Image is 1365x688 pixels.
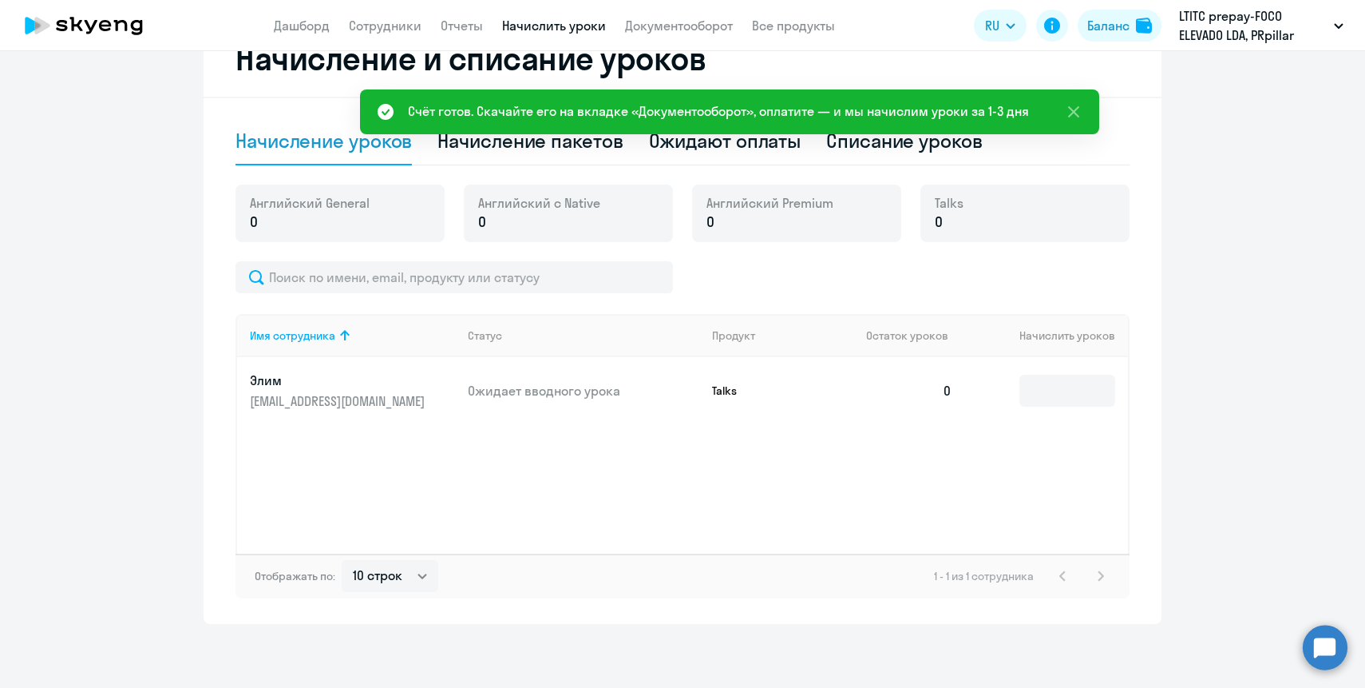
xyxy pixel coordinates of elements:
[235,39,1130,78] h2: Начисление и списание уроков
[250,392,429,410] p: [EMAIL_ADDRESS][DOMAIN_NAME]
[752,18,835,34] a: Все продукты
[625,18,733,34] a: Документооборот
[712,328,854,343] div: Продукт
[349,18,421,34] a: Сотрудники
[468,328,502,343] div: Статус
[1171,6,1351,45] button: LTITC prepay-FOCO ELEVADO LDA, PRpillar
[235,128,412,153] div: Начисление уроков
[274,18,330,34] a: Дашборд
[985,16,999,35] span: RU
[649,128,801,153] div: Ожидают оплаты
[826,128,983,153] div: Списание уроков
[250,328,335,343] div: Имя сотрудника
[502,18,606,34] a: Начислить уроки
[706,194,833,212] span: Английский Premium
[712,328,755,343] div: Продукт
[250,372,455,410] a: Элим[EMAIL_ADDRESS][DOMAIN_NAME]
[866,328,948,343] span: Остаток уроков
[250,372,429,389] p: Элим
[478,194,600,212] span: Английский с Native
[706,212,714,233] span: 0
[250,212,258,233] span: 0
[408,101,1029,121] div: Счёт готов. Скачайте его на вкладке «Документооборот», оплатите — и мы начислим уроки за 1-3 дня
[255,569,335,583] span: Отображать по:
[235,261,673,293] input: Поиск по имени, email, продукту или статусу
[250,194,370,212] span: Английский General
[250,328,455,343] div: Имя сотрудника
[965,314,1128,357] th: Начислить уроков
[712,384,832,398] p: Talks
[1179,6,1327,45] p: LTITC prepay-FOCO ELEVADO LDA, PRpillar
[441,18,483,34] a: Отчеты
[437,128,623,153] div: Начисление пакетов
[974,10,1027,42] button: RU
[478,212,486,233] span: 0
[866,328,965,343] div: Остаток уроков
[935,212,943,233] span: 0
[468,382,699,400] p: Ожидает вводного урока
[853,357,965,424] td: 0
[1136,18,1152,34] img: balance
[935,194,963,212] span: Talks
[1078,10,1161,42] button: Балансbalance
[934,569,1034,583] span: 1 - 1 из 1 сотрудника
[468,328,699,343] div: Статус
[1087,16,1130,35] div: Баланс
